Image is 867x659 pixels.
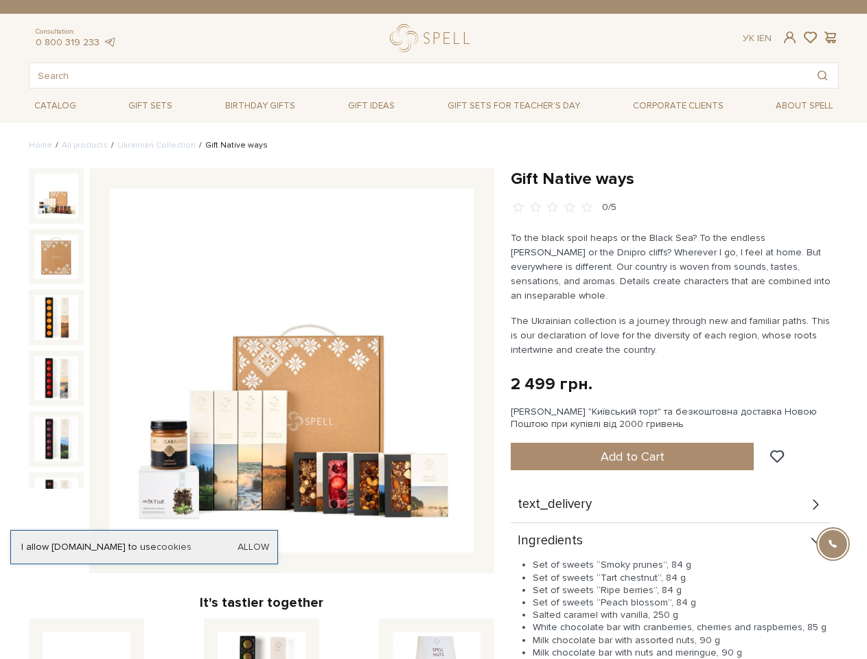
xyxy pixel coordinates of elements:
[196,139,268,152] li: Gift Native ways
[123,95,178,117] a: Gift sets
[29,95,82,117] a: Catalog
[34,417,78,461] img: Gift Native ways
[110,189,474,553] img: Gift Native ways
[511,443,754,470] button: Add to Cart
[602,201,616,214] div: 0/5
[11,541,277,553] div: I allow [DOMAIN_NAME] to use
[343,95,400,117] a: Gift ideas
[533,597,831,609] li: Set of sweets “Peach blossom”, 84 g
[511,231,833,303] p: To the black spoil heaps or the Black Sea? To the endless [PERSON_NAME] or the Dnipro cliffs? Whe...
[442,94,586,117] a: Gift sets for Teacher's Day
[533,621,831,634] li: White chocolate bar with cranberries, cherries and raspberries, 85 g
[533,647,831,659] li: Milk chocolate bar with nuts and meringue, 90 g
[238,541,269,553] a: Allow
[30,63,807,88] input: Search
[518,535,583,547] span: Ingredients
[533,584,831,597] li: Set of sweets “Ripe berries”, 84 g
[29,140,52,150] a: Home
[220,95,301,117] a: Birthday gifts
[743,32,772,45] div: En
[601,449,664,464] span: Add to Cart
[29,594,494,612] div: It's tastier together
[34,174,78,218] img: Gift Native ways
[390,24,476,52] a: logo
[533,559,831,571] li: Set of sweets “Smoky prunes”, 84 g
[34,235,78,279] img: Gift Native ways
[36,36,100,48] a: 0 800 319 233
[511,168,839,189] h1: Gift Native ways
[511,406,839,430] div: [PERSON_NAME] "Київський торт" та безкоштовна доставка Новою Поштою при купівлі від 2000 гривень
[511,314,833,357] p: The Ukrainian collection is a journey through new and familiar paths. This is our declaration of ...
[34,356,78,400] img: Gift Native ways
[533,634,831,647] li: Milk chocolate bar with assorted nuts, 90 g
[743,32,754,44] a: Ук
[36,27,117,36] span: Consultation:
[34,478,78,522] img: Gift Native ways
[518,498,592,511] span: text_delivery
[807,63,838,88] button: Search
[533,609,831,621] li: Salted caramel with vanilla, 250 g
[533,572,831,584] li: Set of sweets “Tart chestnut”, 84 g
[627,95,729,117] a: Corporate clients
[117,140,196,150] a: Ukrainian Collection
[103,36,117,48] a: telegram
[34,295,78,339] img: Gift Native ways
[62,140,108,150] a: All products
[157,541,192,553] a: cookies
[770,95,838,117] a: About Spell
[511,373,592,395] div: 2 499 грн.
[757,32,759,44] span: |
